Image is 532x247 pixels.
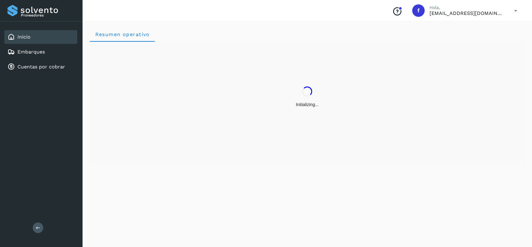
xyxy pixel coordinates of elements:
[17,64,65,70] a: Cuentas por cobrar
[430,5,504,10] p: Hola,
[4,45,77,59] div: Embarques
[4,30,77,44] div: Inicio
[21,13,75,17] p: Proveedores
[17,34,31,40] a: Inicio
[17,49,45,55] a: Embarques
[4,60,77,74] div: Cuentas por cobrar
[430,10,504,16] p: facturacion@expresssanjavier.com
[95,31,150,37] span: Resumen operativo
